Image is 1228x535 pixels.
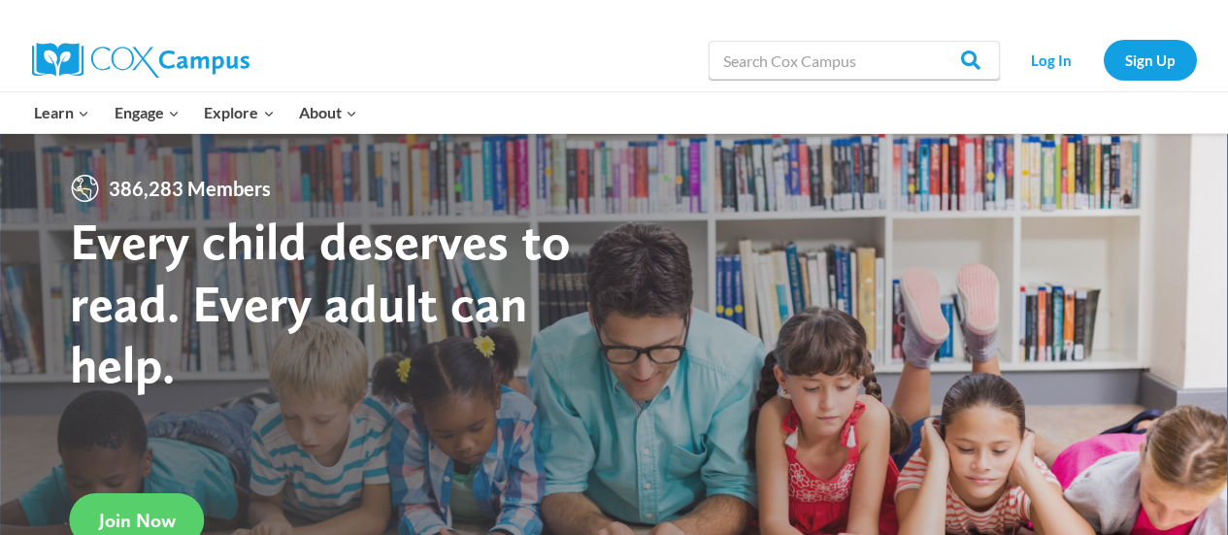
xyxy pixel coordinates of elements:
[70,210,571,395] strong: Every child deserves to read. Every adult can help.
[101,173,279,204] span: 386,283 Members
[99,509,176,532] span: Join Now
[204,100,274,125] span: Explore
[1010,40,1197,80] nav: Secondary Navigation
[32,43,249,78] img: Cox Campus
[1104,40,1197,80] a: Sign Up
[709,41,1000,80] input: Search Cox Campus
[34,100,89,125] span: Learn
[1010,40,1094,80] a: Log In
[22,92,370,133] nav: Primary Navigation
[115,100,180,125] span: Engage
[299,100,357,125] span: About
